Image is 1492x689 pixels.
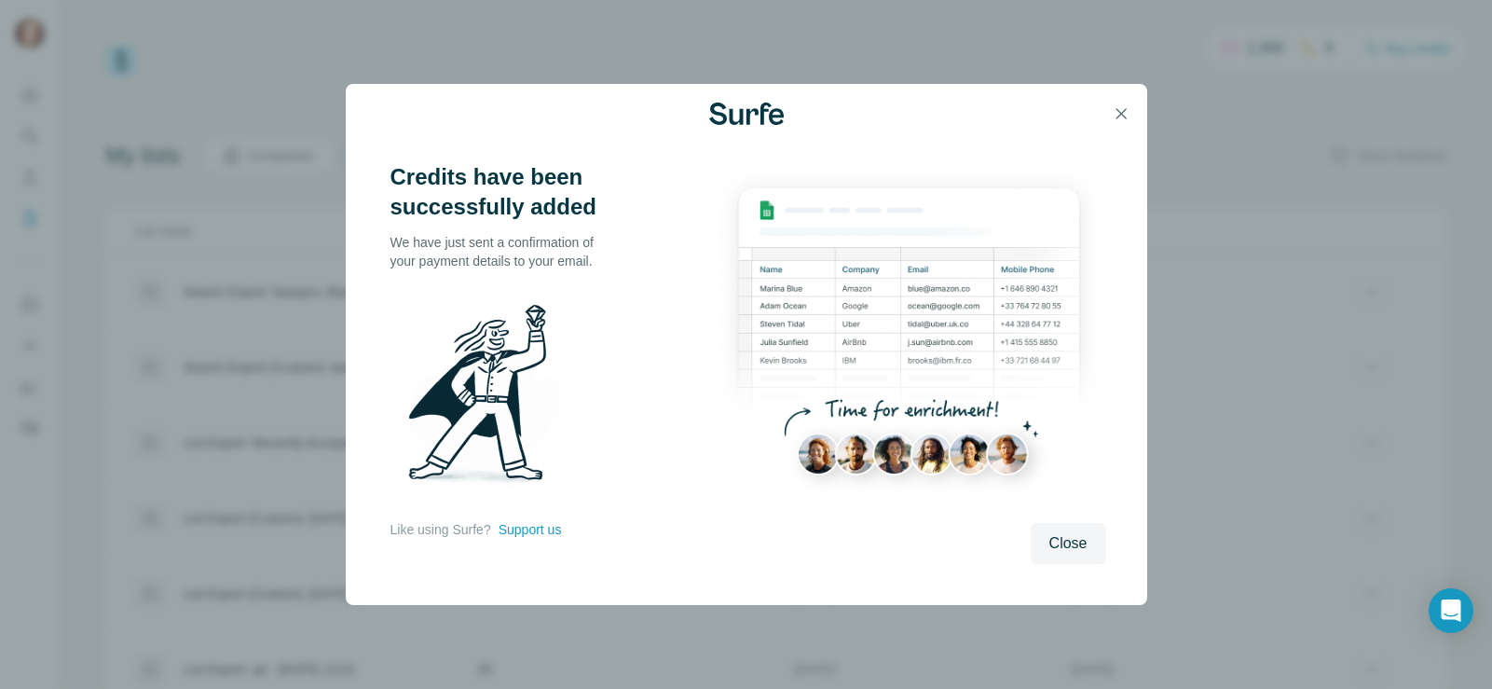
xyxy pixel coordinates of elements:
[390,293,584,502] img: Surfe Illustration - Man holding diamond
[709,103,784,125] img: Surfe Logo
[1049,532,1088,555] span: Close
[1429,588,1473,633] div: Open Intercom Messenger
[1031,523,1106,564] button: Close
[712,162,1105,512] img: Enrichment Hub - Sheet Preview
[390,233,614,270] p: We have just sent a confirmation of your payment details to your email.
[390,162,614,222] h3: Credits have been successfully added
[390,520,491,539] p: Like using Surfe?
[499,520,562,539] button: Support us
